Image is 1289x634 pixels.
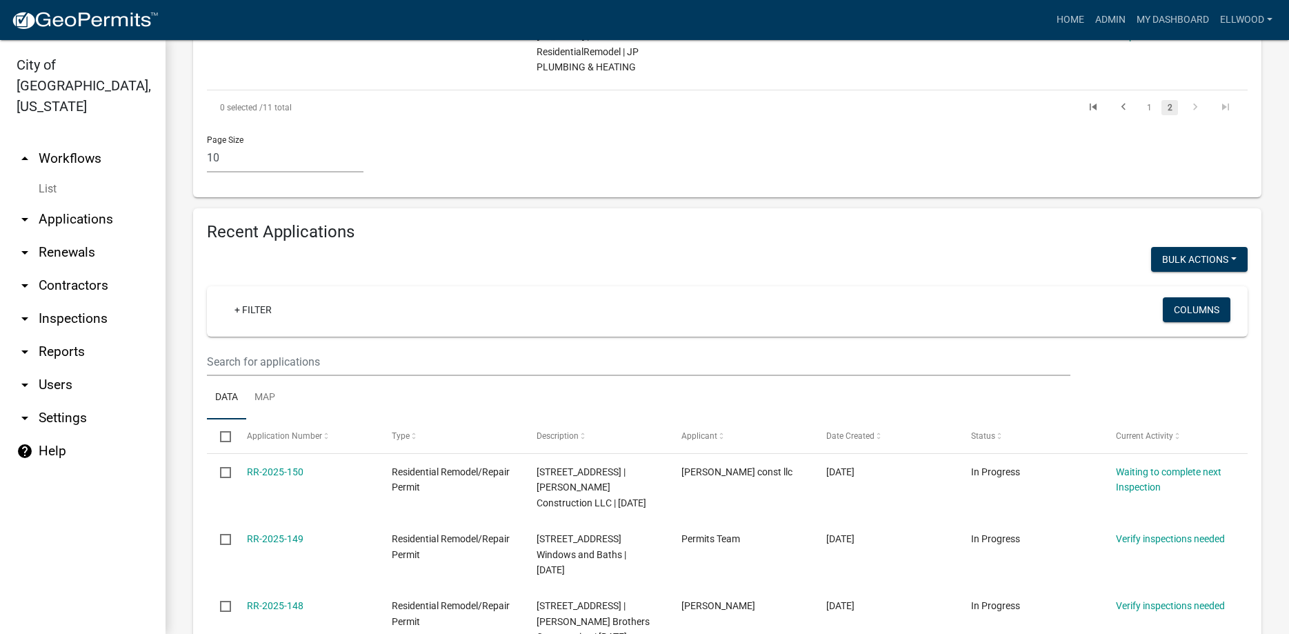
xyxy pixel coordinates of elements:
span: Description [537,431,579,441]
span: Status [971,431,995,441]
span: 08/11/2025 [826,466,855,477]
span: Applicant [681,431,717,441]
a: Data [207,376,246,420]
i: arrow_drop_down [17,410,33,426]
a: go to next page [1182,100,1208,115]
i: arrow_drop_up [17,150,33,167]
a: RR-2025-150 [247,466,303,477]
span: Type [392,431,410,441]
a: Verify inspections needed [1116,533,1225,544]
div: 11 total [207,90,618,125]
i: arrow_drop_down [17,211,33,228]
button: Bulk Actions [1151,247,1248,272]
span: Permits Team [681,533,740,544]
i: arrow_drop_down [17,310,33,327]
span: 315 WEST ST | John Zuhlsdorf Construction LLC | 08/11/2025 [537,466,646,509]
span: Date Created [826,431,875,441]
datatable-header-cell: Type [378,419,523,453]
a: Home [1051,7,1090,33]
i: arrow_drop_down [17,277,33,294]
span: 08/08/2025 [826,600,855,611]
a: 1 [1141,100,1157,115]
a: Ellwood [1215,7,1278,33]
i: help [17,443,33,459]
a: Admin [1090,7,1131,33]
a: Verify inspections needed [1116,600,1225,611]
a: go to first page [1080,100,1106,115]
datatable-header-cell: Applicant [668,419,813,453]
a: My Dashboard [1131,7,1215,33]
datatable-header-cell: Application Number [233,419,378,453]
datatable-header-cell: Select [207,419,233,453]
a: + Filter [223,297,283,322]
datatable-header-cell: Date Created [813,419,958,453]
a: RR-2025-148 [247,600,303,611]
span: Residential Remodel/Repair Permit [392,533,510,560]
span: Jody [681,600,755,611]
a: 2 [1161,100,1178,115]
datatable-header-cell: Status [958,419,1103,453]
span: Application Number [247,431,322,441]
a: RR-2025-149 [247,533,303,544]
a: go to last page [1212,100,1239,115]
span: In Progress [971,466,1020,477]
span: 506 FRANKLIN ST S | Mad City Windows and Baths | 09/03/2025 [537,533,626,576]
datatable-header-cell: Description [523,419,668,453]
i: arrow_drop_down [17,244,33,261]
span: Residential Remodel/Repair Permit [392,600,510,627]
span: In Progress [971,533,1020,544]
datatable-header-cell: Current Activity [1103,419,1248,453]
span: 712 MINNESOTA ST S | ResidentialRemodel | JP PLUMBING & HEATING [537,14,639,72]
span: john zuhlsdorf const llc [681,466,792,477]
input: Search for applications [207,348,1070,376]
a: Waiting to complete next Inspection [1116,466,1221,493]
a: go to previous page [1110,100,1137,115]
span: Residential Remodel/Repair Permit [392,466,510,493]
li: page 2 [1159,96,1180,119]
button: Columns [1163,297,1230,322]
span: In Progress [971,600,1020,611]
span: 08/09/2025 [826,533,855,544]
i: arrow_drop_down [17,344,33,360]
i: arrow_drop_down [17,377,33,393]
h4: Recent Applications [207,222,1248,242]
a: Map [246,376,283,420]
li: page 1 [1139,96,1159,119]
span: Current Activity [1116,431,1173,441]
span: 0 selected / [220,103,263,112]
